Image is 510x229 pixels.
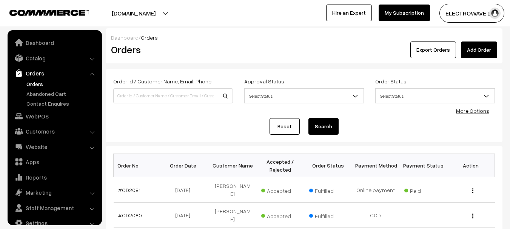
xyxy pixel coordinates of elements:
[209,203,256,228] td: [PERSON_NAME]
[404,185,442,195] span: Paid
[209,177,256,203] td: [PERSON_NAME]
[376,89,495,103] span: Select Status
[245,89,364,103] span: Select Status
[261,210,299,220] span: Accepted
[352,177,399,203] td: Online payment
[114,154,161,177] th: Order No
[111,34,139,41] a: Dashboard
[9,201,99,215] a: Staff Management
[244,77,284,85] label: Approval Status
[439,4,504,23] button: ELECTROWAVE DE…
[9,51,99,65] a: Catalog
[111,44,232,55] h2: Orders
[9,186,99,199] a: Marketing
[270,118,300,135] a: Reset
[410,41,456,58] button: Export Orders
[399,154,447,177] th: Payment Status
[25,80,99,88] a: Orders
[9,8,75,17] a: COMMMERCE
[379,5,430,21] a: My Subscription
[25,90,99,98] a: Abandoned Cart
[25,100,99,108] a: Contact Enquires
[261,185,299,195] span: Accepted
[399,203,447,228] td: -
[9,109,99,123] a: WebPOS
[161,177,209,203] td: [DATE]
[209,154,256,177] th: Customer Name
[326,5,372,21] a: Hire an Expert
[9,66,99,80] a: Orders
[309,210,347,220] span: Fulfilled
[9,140,99,154] a: Website
[161,203,209,228] td: [DATE]
[9,10,89,15] img: COMMMERCE
[309,185,347,195] span: Fulfilled
[9,155,99,169] a: Apps
[489,8,501,19] img: user
[85,4,182,23] button: [DOMAIN_NAME]
[472,214,473,218] img: Menu
[456,108,489,114] a: More Options
[375,88,495,103] span: Select Status
[308,118,339,135] button: Search
[113,77,211,85] label: Order Id / Customer Name, Email, Phone
[461,41,497,58] a: Add Order
[113,88,233,103] input: Order Id / Customer Name / Customer Email / Customer Phone
[256,154,304,177] th: Accepted / Rejected
[472,188,473,193] img: Menu
[244,88,364,103] span: Select Status
[352,154,399,177] th: Payment Method
[447,154,495,177] th: Action
[9,124,99,138] a: Customers
[161,154,209,177] th: Order Date
[304,154,352,177] th: Order Status
[111,34,497,41] div: /
[141,34,158,41] span: Orders
[118,187,140,193] a: #OD2081
[9,36,99,49] a: Dashboard
[352,203,399,228] td: COD
[9,171,99,184] a: Reports
[375,77,407,85] label: Order Status
[118,212,142,218] a: #OD2080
